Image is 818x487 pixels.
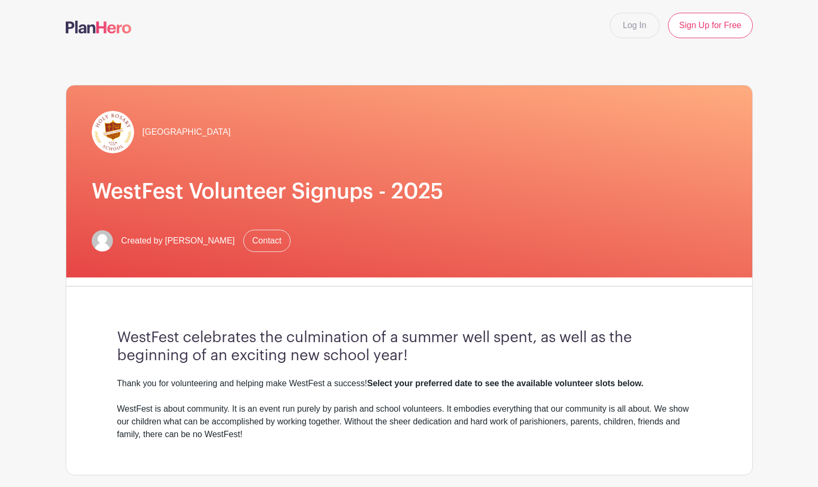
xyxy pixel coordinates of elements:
a: Log In [610,13,659,38]
a: Sign Up for Free [668,13,752,38]
img: default-ce2991bfa6775e67f084385cd625a349d9dcbb7a52a09fb2fda1e96e2d18dcdb.png [92,230,113,251]
h3: WestFest celebrates the culmination of a summer well spent, as well as the beginning of an exciti... [117,329,701,364]
h1: WestFest Volunteer Signups - 2025 [92,179,727,204]
span: Created by [PERSON_NAME] [121,234,235,247]
div: WestFest is about community. It is an event run purely by parish and school volunteers. It embodi... [117,403,701,441]
div: Thank you for volunteering and helping make WestFest a success! [117,377,701,390]
img: logo-507f7623f17ff9eddc593b1ce0a138ce2505c220e1c5a4e2b4648c50719b7d32.svg [66,21,131,33]
img: hr-logo-circle.png [92,111,134,153]
strong: Select your preferred date to see the available volunteer slots below. [367,379,643,388]
a: Contact [243,230,291,252]
span: [GEOGRAPHIC_DATA] [143,126,231,138]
